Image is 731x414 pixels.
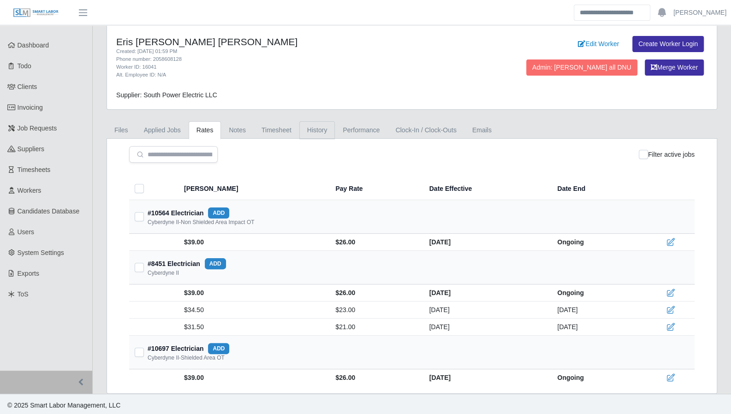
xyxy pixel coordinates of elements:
[328,369,422,386] td: $26.00
[18,207,80,215] span: Candidates Database
[422,302,550,319] td: [DATE]
[221,121,254,139] a: Notes
[13,8,59,18] img: SLM Logo
[18,145,44,153] span: Suppliers
[574,5,650,21] input: Search
[328,177,422,200] th: Pay Rate
[387,121,464,139] a: Clock-In / Clock-Outs
[148,343,229,354] div: #10697 Electrician
[148,258,226,269] div: #8451 Electrician
[116,36,455,47] h4: Eris [PERSON_NAME] [PERSON_NAME]
[18,104,43,111] span: Invoicing
[116,55,455,63] div: Phone number: 2058608128
[148,207,229,219] div: #10564 Electrician
[18,228,35,236] span: Users
[208,343,229,354] button: add
[189,121,221,139] a: Rates
[178,319,328,336] td: $31.50
[550,319,645,336] td: [DATE]
[116,91,217,99] span: Supplier: South Power Electric LLC
[178,234,328,251] td: $39.00
[148,219,254,226] div: Cyberdyne II-Non Shielded Area Impact OT
[422,319,550,336] td: [DATE]
[18,290,29,298] span: ToS
[422,234,550,251] td: [DATE]
[18,83,37,90] span: Clients
[116,63,455,71] div: Worker ID: 16041
[328,234,422,251] td: $26.00
[632,36,704,52] a: Create Worker Login
[328,284,422,302] td: $26.00
[208,207,229,219] button: add
[550,369,645,386] td: Ongoing
[205,258,226,269] button: add
[18,62,31,70] span: Todo
[178,177,328,200] th: [PERSON_NAME]
[422,369,550,386] td: [DATE]
[422,284,550,302] td: [DATE]
[178,302,328,319] td: $34.50
[18,124,57,132] span: Job Requests
[18,166,51,173] span: Timesheets
[328,302,422,319] td: $23.00
[335,121,387,139] a: Performance
[148,354,225,361] div: Cyberdyne II-Shielded Area OT
[639,146,695,163] div: Filter active jobs
[178,284,328,302] td: $39.00
[7,402,120,409] span: © 2025 Smart Labor Management, LLC
[18,187,42,194] span: Workers
[673,8,726,18] a: [PERSON_NAME]
[136,121,189,139] a: Applied Jobs
[550,234,645,251] td: Ongoing
[18,41,49,49] span: Dashboard
[550,177,645,200] th: Date End
[116,47,455,55] div: Created: [DATE] 01:59 PM
[18,249,64,256] span: System Settings
[526,59,637,76] button: Admin: [PERSON_NAME] all DNU
[645,59,704,76] button: Merge Worker
[178,369,328,386] td: $39.00
[328,319,422,336] td: $21.00
[550,302,645,319] td: [DATE]
[464,121,499,139] a: Emails
[148,269,179,277] div: Cyberdyne II
[550,284,645,302] td: Ongoing
[572,36,625,52] a: Edit Worker
[254,121,299,139] a: Timesheet
[116,71,455,79] div: Alt. Employee ID: N/A
[299,121,335,139] a: History
[107,121,136,139] a: Files
[18,270,39,277] span: Exports
[422,177,550,200] th: Date Effective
